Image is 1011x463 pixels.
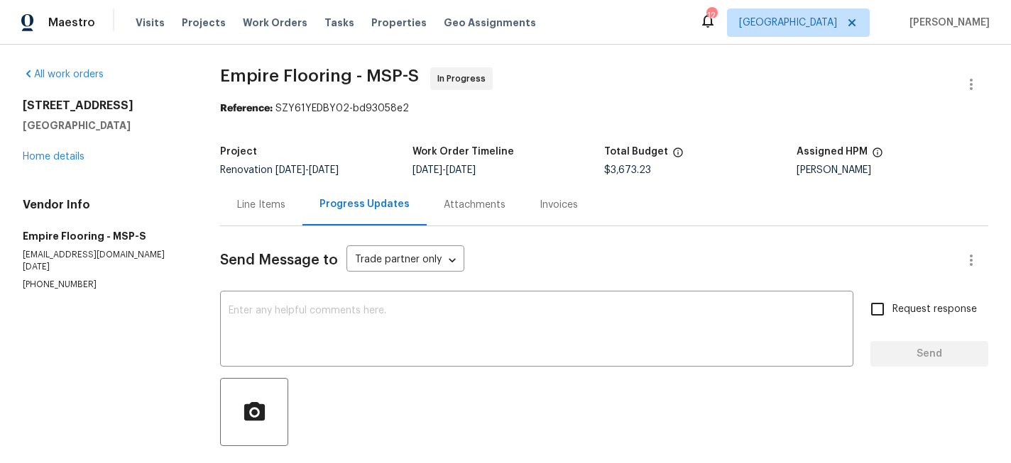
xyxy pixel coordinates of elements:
div: 12 [706,9,716,23]
span: $3,673.23 [604,165,651,175]
span: Empire Flooring - MSP-S [220,67,419,84]
div: Attachments [444,198,506,212]
div: Trade partner only [346,249,464,272]
a: All work orders [23,69,104,79]
span: Send Message to [220,253,338,267]
span: [DATE] [275,165,305,175]
span: The hpm assigned to this work order. [872,147,883,165]
span: Maestro [48,16,95,30]
h4: Vendor Info [23,198,186,212]
span: Tasks [324,18,354,28]
h5: Empire Flooring - MSP-S [23,229,186,243]
h5: Assigned HPM [797,147,868,157]
span: The total cost of line items that have been proposed by Opendoor. This sum includes line items th... [672,147,684,165]
b: Reference: [220,104,273,113]
span: [DATE] [412,165,442,175]
span: Request response [892,302,977,317]
span: [PERSON_NAME] [904,16,990,30]
span: Visits [136,16,165,30]
h5: [GEOGRAPHIC_DATA] [23,118,186,133]
span: - [412,165,476,175]
span: Projects [182,16,226,30]
span: [DATE] [309,165,339,175]
h5: Work Order Timeline [412,147,514,157]
span: - [275,165,339,175]
div: Line Items [237,198,285,212]
span: Renovation [220,165,339,175]
div: [PERSON_NAME] [797,165,988,175]
span: Properties [371,16,427,30]
span: Work Orders [243,16,307,30]
span: In Progress [437,72,491,86]
span: Geo Assignments [444,16,536,30]
div: SZY61YEDBY02-bd93058e2 [220,101,988,116]
h2: [STREET_ADDRESS] [23,99,186,113]
span: [DATE] [446,165,476,175]
h5: Project [220,147,257,157]
p: [PHONE_NUMBER] [23,279,186,291]
h5: Total Budget [604,147,668,157]
div: Invoices [540,198,578,212]
span: [GEOGRAPHIC_DATA] [739,16,837,30]
a: Home details [23,152,84,162]
div: Progress Updates [319,197,410,211]
p: [EMAIL_ADDRESS][DOMAIN_NAME][DATE] [23,249,186,273]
